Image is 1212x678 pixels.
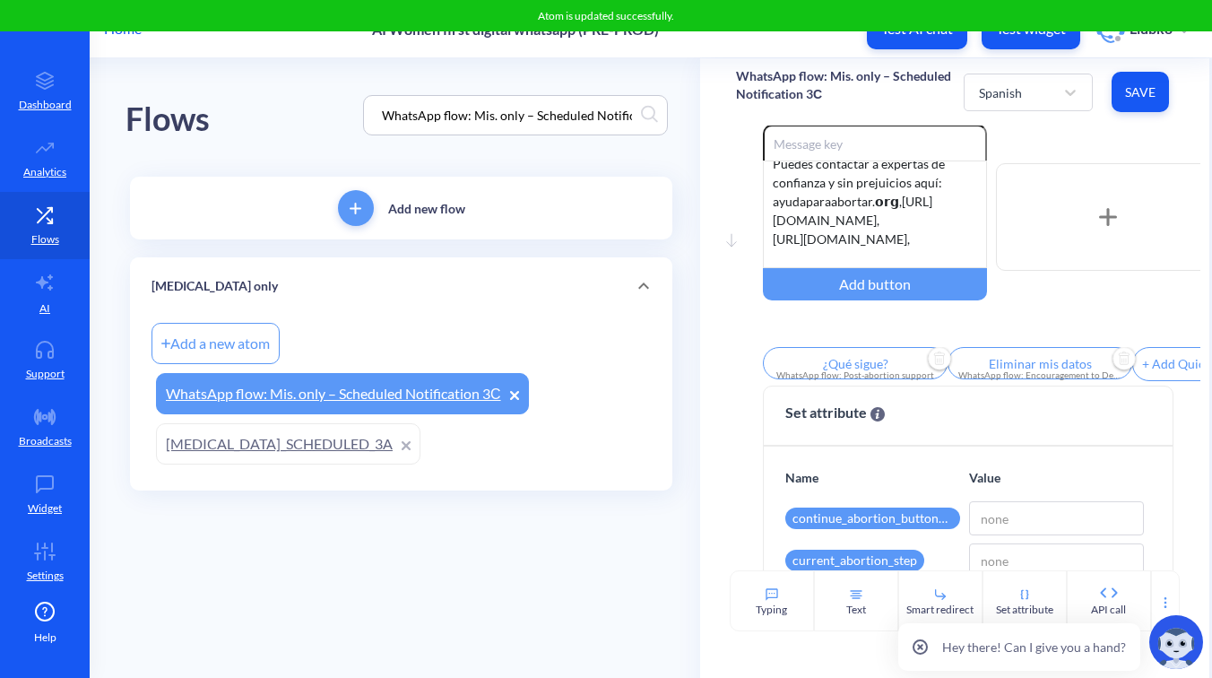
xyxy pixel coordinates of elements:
[785,550,924,571] div: current_abortion_step
[388,199,465,218] p: Add new flow
[958,369,1121,382] div: WhatsApp flow: Encouragement to Delete Data
[23,164,66,180] p: Analytics
[906,602,974,618] div: Smart redirect
[763,161,987,268] div: Si por alguna razón no puedes tomar todas las 𝟭𝟮 𝗽𝗶𝗹𝗹𝗮𝘀 (por ejemplo, si vomitaste y tuviste que ...
[774,369,937,382] div: WhatsApp flow: Post-abortion support
[1091,602,1126,618] div: API call
[1149,615,1203,669] img: copilot-icon.svg
[1103,338,1146,381] button: Delete
[785,402,885,423] span: Set attribute
[338,190,374,226] button: add
[763,125,987,161] input: Message key
[156,373,529,414] a: WhatsApp flow: Mis. only – Scheduled Notification 3С
[785,468,960,487] p: Name
[39,300,50,317] p: AI
[151,277,278,296] p: [MEDICAL_DATA] only
[373,105,641,126] input: Search
[130,257,672,315] div: [MEDICAL_DATA] only
[27,568,64,584] p: Settings
[763,268,987,300] div: Add button
[1112,72,1169,112] button: Save
[26,366,65,382] p: Support
[969,468,1144,487] p: Value
[926,346,953,373] img: delete
[763,347,948,379] input: Reply title
[19,433,72,449] p: Broadcasts
[756,602,787,618] div: Typing
[151,323,280,364] div: Add a new atom
[979,83,1022,101] div: Spanish
[785,508,960,529] div: continue_abortion_button_stage
[969,543,1144,578] input: none
[28,500,62,517] p: Widget
[996,602,1053,618] div: Set attribute
[846,602,866,618] div: Text
[948,347,1132,379] input: Reply title
[538,9,674,22] span: Atom is updated successfully.
[1111,346,1138,373] img: delete
[969,501,1144,535] input: none
[736,67,964,103] p: WhatsApp flow: Mis. only – Scheduled Notification 3С
[126,94,210,145] div: Flows
[156,423,420,465] a: [MEDICAL_DATA]_SCHEDULED_3A
[19,97,72,113] p: Dashboard
[918,338,961,381] button: Delete
[942,638,1126,656] p: Hey there! Can I give you a hand?
[1126,83,1155,101] span: Save
[34,630,56,646] span: Help
[31,231,59,248] p: Flows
